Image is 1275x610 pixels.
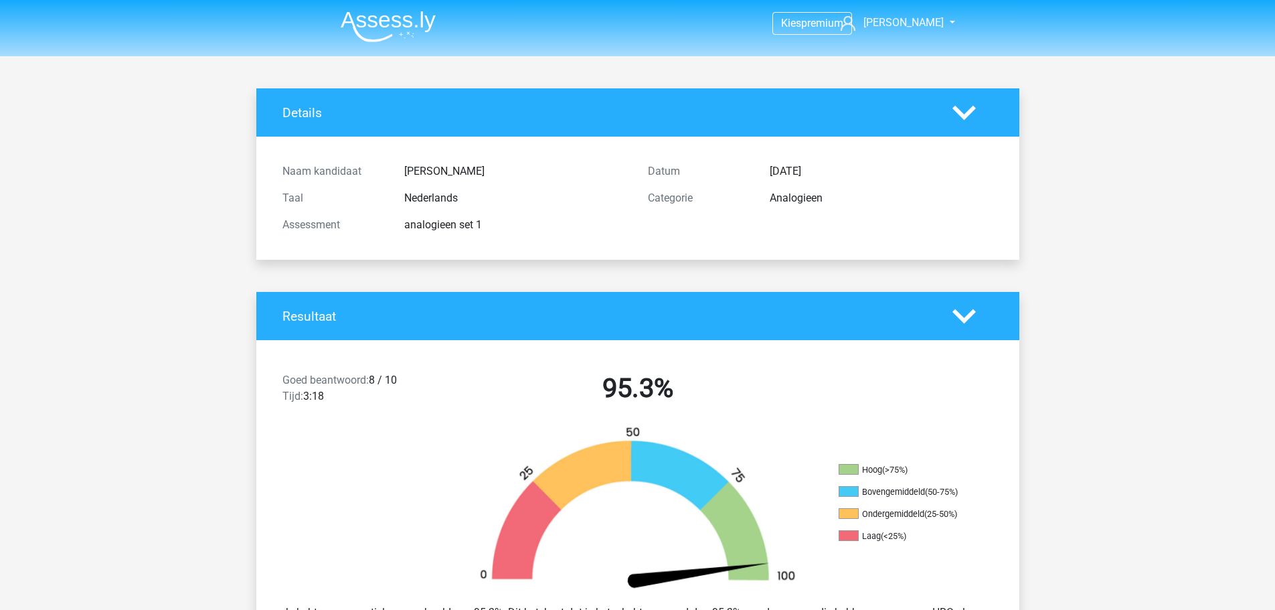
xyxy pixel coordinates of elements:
div: Taal [272,190,394,206]
li: Bovengemiddeld [839,486,972,498]
div: (>75%) [882,465,908,475]
div: (25-50%) [924,509,957,519]
li: Hoog [839,464,972,476]
span: premium [801,17,843,29]
span: Tijd: [282,390,303,402]
div: Naam kandidaat [272,163,394,179]
div: Analogieen [760,190,1003,206]
img: 95.143280480a54.png [457,426,819,594]
div: Datum [638,163,760,179]
li: Laag [839,530,972,542]
span: [PERSON_NAME] [863,16,944,29]
span: Kies [781,17,801,29]
div: (50-75%) [925,487,958,497]
div: Categorie [638,190,760,206]
div: Nederlands [394,190,638,206]
li: Ondergemiddeld [839,508,972,520]
h2: 95.3% [465,372,811,404]
div: (<25%) [881,531,906,541]
div: analogieen set 1 [394,217,638,233]
div: [DATE] [760,163,1003,179]
a: [PERSON_NAME] [835,15,945,31]
h4: Details [282,105,932,121]
div: [PERSON_NAME] [394,163,638,179]
div: 8 / 10 3:18 [272,372,455,410]
img: Assessly [341,11,436,42]
a: Kiespremium [773,14,851,32]
span: Goed beantwoord: [282,374,369,386]
h4: Resultaat [282,309,932,324]
div: Assessment [272,217,394,233]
